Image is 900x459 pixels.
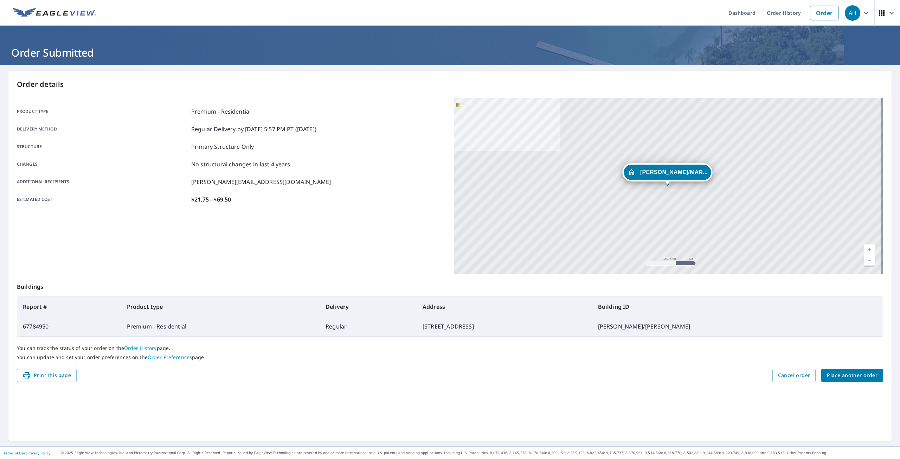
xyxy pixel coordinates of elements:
[124,345,157,351] a: Order History
[17,107,188,116] p: Product type
[4,451,50,455] p: |
[592,297,883,317] th: Building ID
[4,451,25,455] a: Terms of Use
[17,178,188,186] p: Additional recipients
[622,163,713,185] div: Dropped pin, building MARCUS/MARCIALINE NICHOLS, Residential property, 34851 Wurfel St Clinton To...
[191,160,290,168] p: No structural changes in last 4 years
[27,451,50,455] a: Privacy Policy
[17,195,188,204] p: Estimated cost
[592,317,883,336] td: [PERSON_NAME]/[PERSON_NAME]
[864,244,875,255] a: Current Level 17, Zoom In
[821,369,883,382] button: Place another order
[22,371,71,380] span: Print this page
[148,354,192,361] a: Order Preferences
[17,369,77,382] button: Print this page
[640,170,708,175] span: [PERSON_NAME]/MAR...
[191,142,254,151] p: Primary Structure Only
[17,160,188,168] p: Changes
[121,317,320,336] td: Premium - Residential
[13,8,96,18] img: EV Logo
[121,297,320,317] th: Product type
[17,297,121,317] th: Report #
[778,371,810,380] span: Cancel order
[191,195,231,204] p: $21.75 - $69.50
[772,369,816,382] button: Cancel order
[417,317,592,336] td: [STREET_ADDRESS]
[17,125,188,133] p: Delivery method
[17,142,188,151] p: Structure
[191,125,316,133] p: Regular Delivery by [DATE] 5:57 PM PT ([DATE])
[191,178,331,186] p: [PERSON_NAME][EMAIL_ADDRESS][DOMAIN_NAME]
[61,450,896,455] p: © 2025 Eagle View Technologies, Inc. and Pictometry International Corp. All Rights Reserved. Repo...
[17,317,121,336] td: 67784950
[191,107,251,116] p: Premium - Residential
[417,297,592,317] th: Address
[827,371,877,380] span: Place another order
[320,297,417,317] th: Delivery
[17,79,883,90] p: Order details
[17,345,883,351] p: You can track the status of your order on the page.
[17,354,883,361] p: You can update and set your order preferences on the page.
[864,255,875,266] a: Current Level 17, Zoom Out
[845,5,860,21] div: AH
[320,317,417,336] td: Regular
[17,274,883,297] p: Buildings
[810,6,838,20] a: Order
[8,45,892,60] h1: Order Submitted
